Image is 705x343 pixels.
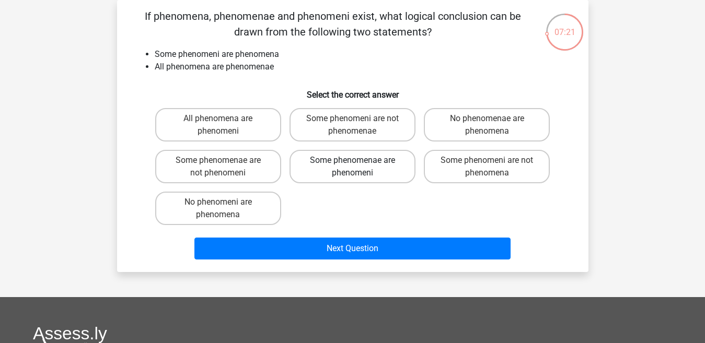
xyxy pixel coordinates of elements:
[134,81,572,100] h6: Select the correct answer
[155,48,572,61] li: Some phenomeni are phenomena
[134,8,533,40] p: If phenomena, phenomenae and phenomeni exist, what logical conclusion can be drawn from the follo...
[155,192,281,225] label: No phenomeni are phenomena
[545,13,584,39] div: 07:21
[155,61,572,73] li: All phenomena are phenomenae
[424,150,550,183] label: Some phenomeni are not phenomena
[155,108,281,141] label: All phenomena are phenomeni
[194,238,511,259] button: Next Question
[290,150,415,183] label: Some phenomenae are phenomeni
[290,108,415,141] label: Some phenomeni are not phenomenae
[424,108,550,141] label: No phenomenae are phenomena
[155,150,281,183] label: Some phenomenae are not phenomeni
